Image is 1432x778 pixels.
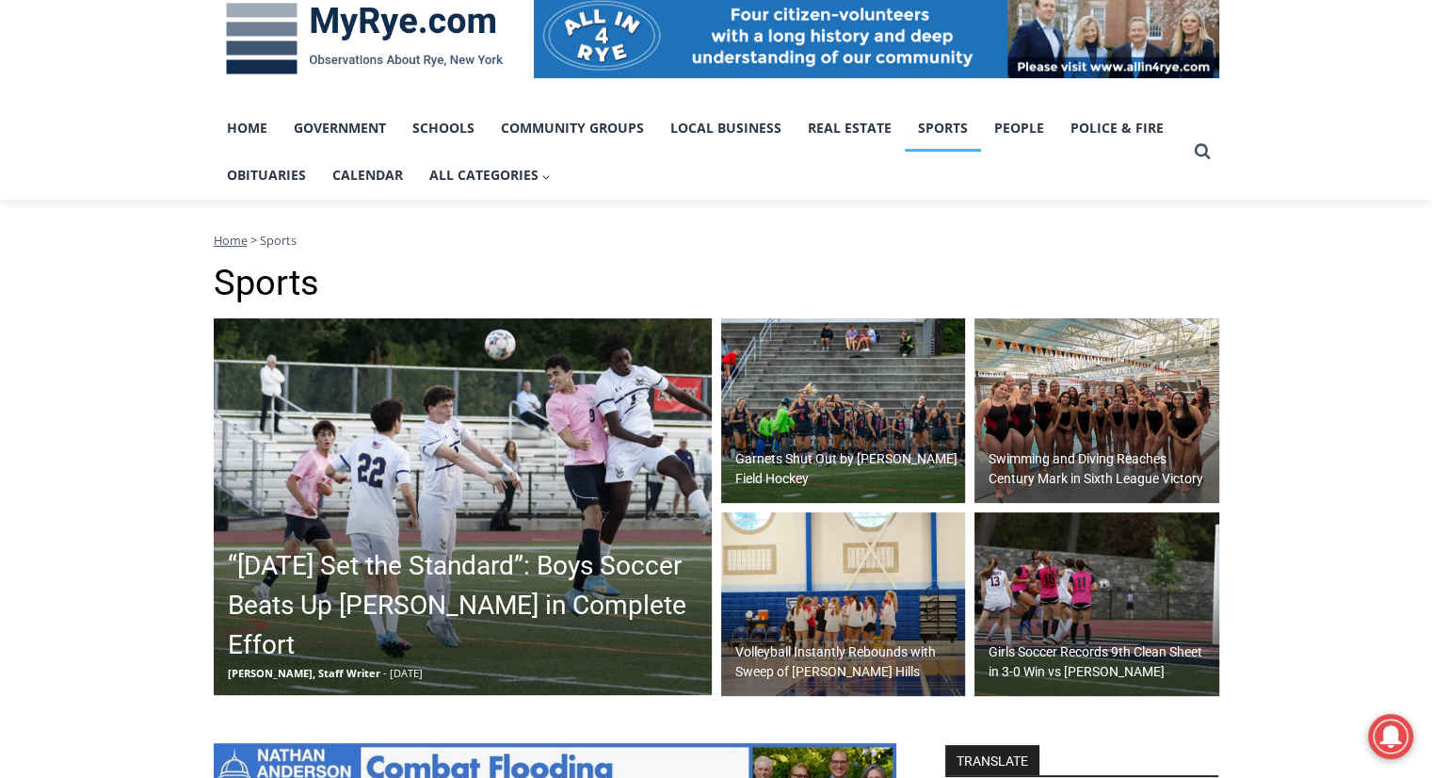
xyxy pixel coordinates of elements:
a: Home [214,105,281,152]
h2: Volleyball Instantly Rebounds with Sweep of [PERSON_NAME] Hills [735,642,961,682]
span: Sports [260,232,297,249]
button: Child menu of All Categories [416,152,565,199]
h2: Swimming and Diving Reaches Century Mark in Sixth League Victory [989,449,1215,489]
span: [DATE] [390,666,423,680]
span: [PERSON_NAME], Staff Writer [228,666,380,680]
a: Girls Soccer Records 9th Clean Sheet in 3-0 Win vs [PERSON_NAME] [974,512,1219,697]
a: Real Estate [795,105,905,152]
img: (PHOTO: Rye Boys Soccer's Eddie Kehoe (#9 pink) goes up for a header against Pelham on October 8,... [214,318,712,695]
h2: “[DATE] Set the Standard”: Boys Soccer Beats Up [PERSON_NAME] in Complete Effort [228,546,707,665]
a: Police & Fire [1057,105,1177,152]
a: Local Business [657,105,795,152]
span: Intern @ [DOMAIN_NAME] [492,187,873,230]
a: Calendar [319,152,416,199]
a: Home [214,232,248,249]
a: “[DATE] Set the Standard”: Boys Soccer Beats Up [PERSON_NAME] in Complete Effort [PERSON_NAME], S... [214,318,712,695]
a: Volleyball Instantly Rebounds with Sweep of [PERSON_NAME] Hills [721,512,966,697]
h2: Girls Soccer Records 9th Clean Sheet in 3-0 Win vs [PERSON_NAME] [989,642,1215,682]
img: (PHOTO: Hannah Jachman scores a header goal on October 7, 2025, with teammates Parker Calhoun (#1... [974,512,1219,697]
strong: TRANSLATE [945,745,1039,775]
div: / [210,159,215,178]
nav: Breadcrumbs [214,231,1219,250]
div: Birds of Prey: Falcon and hawk demos [197,56,263,154]
a: Swimming and Diving Reaches Century Mark in Sixth League Victory [974,318,1219,503]
div: "At the 10am stand-up meeting, each intern gets a chance to take [PERSON_NAME] and the other inte... [475,1,890,183]
img: (PHOTO: The Rye - Rye Neck - Blind Brook Swim and Dive team from a victory on September 19, 2025.... [974,318,1219,503]
a: Sports [905,105,981,152]
h1: Sports [214,262,1219,305]
span: - [383,666,387,680]
div: 6 [219,159,228,178]
img: (PHOTO: The Rye Field Hockey team celebrating on September 16, 2025. Credit: Maureen Tsuchida.) [721,318,966,503]
button: View Search Form [1185,135,1219,169]
a: Government [281,105,399,152]
img: (PHOTO: The 2025 Rye Varsity Volleyball team from a 3-0 win vs. Port Chester on Saturday, Septemb... [721,512,966,697]
span: > [250,232,257,249]
h4: [PERSON_NAME] Read Sanctuary Fall Fest: [DATE] [15,189,241,233]
nav: Primary Navigation [214,105,1185,200]
a: Intern @ [DOMAIN_NAME] [453,183,912,235]
a: Community Groups [488,105,657,152]
div: 2 [197,159,205,178]
a: Garnets Shut Out by [PERSON_NAME] Field Hockey [721,318,966,503]
a: Obituaries [214,152,319,199]
h2: Garnets Shut Out by [PERSON_NAME] Field Hockey [735,449,961,489]
a: Schools [399,105,488,152]
a: People [981,105,1057,152]
a: [PERSON_NAME] Read Sanctuary Fall Fest: [DATE] [1,187,272,235]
